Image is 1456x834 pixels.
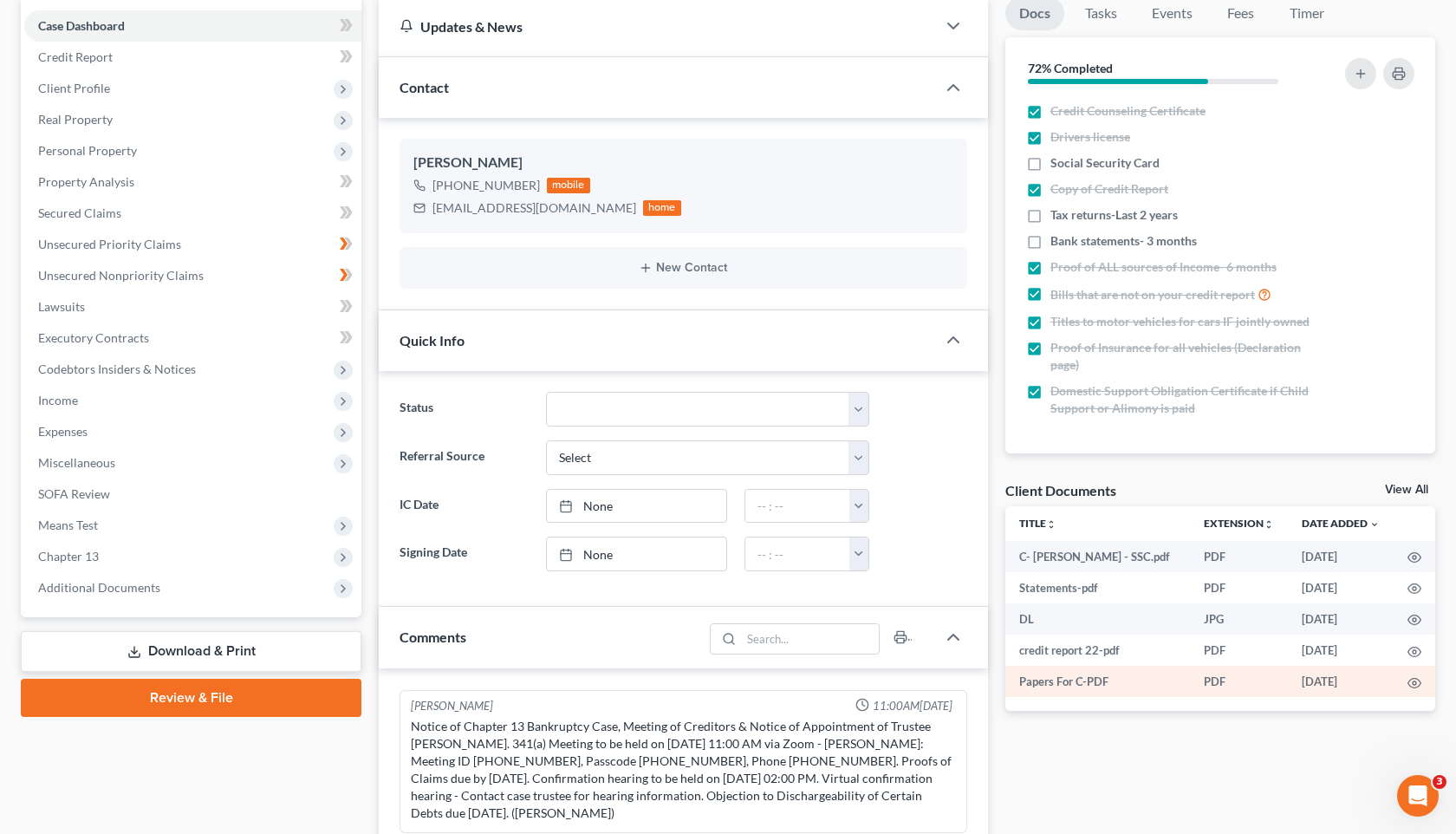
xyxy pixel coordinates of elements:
span: Additional Documents [38,580,160,595]
td: [DATE] [1288,635,1394,666]
td: [DATE] [1288,666,1394,697]
span: Real Property [38,112,113,127]
span: Proof of ALL sources of Income- 6 months [1050,258,1277,276]
a: Credit Report [24,42,361,73]
td: PDF [1190,541,1288,572]
span: Unsecured Nonpriority Claims [38,268,204,283]
span: Property Analysis [38,174,134,189]
span: Lawsuits [38,299,85,314]
a: View All [1385,484,1428,496]
i: expand_more [1369,519,1380,530]
span: 3 [1433,775,1446,789]
span: Comments [400,629,466,645]
a: Executory Contracts [24,323,361,354]
div: Client Documents [1005,481,1116,499]
span: Executory Contracts [38,330,149,345]
a: Secured Claims [24,198,361,229]
span: Miscellaneous [38,455,115,470]
span: Copy of Credit Report [1050,180,1168,198]
span: Unsecured Priority Claims [38,237,181,251]
div: [EMAIL_ADDRESS][DOMAIN_NAME] [432,199,636,217]
td: Papers For C-PDF [1005,666,1190,697]
input: -- : -- [745,538,849,570]
span: Domestic Support Obligation Certificate if Child Support or Alimony is paid [1050,382,1313,417]
a: Download & Print [21,631,361,672]
td: [DATE] [1288,541,1394,572]
span: Tax returns-Last 2 years [1050,206,1178,224]
td: C- [PERSON_NAME] - SSC.pdf [1005,541,1190,572]
button: New Contact [413,261,953,275]
div: Notice of Chapter 13 Bankruptcy Case, Meeting of Creditors & Notice of Appointment of Trustee [PE... [411,718,956,822]
i: unfold_more [1264,519,1274,530]
td: [DATE] [1288,603,1394,635]
a: Titleunfold_more [1019,517,1056,530]
span: SOFA Review [38,486,110,501]
span: Personal Property [38,143,137,158]
span: Proof of Insurance for all vehicles (Declaration page) [1050,339,1313,374]
td: PDF [1190,666,1288,697]
td: PDF [1190,572,1288,603]
a: Extensionunfold_more [1204,517,1274,530]
span: Case Dashboard [38,18,125,33]
a: None [547,538,727,570]
span: Bills that are not on your credit report [1050,286,1255,303]
iframe: Intercom live chat [1397,775,1439,817]
span: Credit Report [38,49,113,64]
span: Means Test [38,518,98,532]
td: DL [1005,603,1190,635]
span: Income [38,393,78,407]
a: Property Analysis [24,166,361,198]
strong: 72% Completed [1028,61,1113,75]
div: [PERSON_NAME] [413,153,953,173]
td: credit report 22-pdf [1005,635,1190,666]
input: -- : -- [745,490,849,523]
input: Search... [741,624,879,654]
a: Unsecured Nonpriority Claims [24,260,361,291]
div: [PERSON_NAME] [411,698,493,714]
a: None [547,490,727,523]
label: Status [391,392,537,427]
td: [DATE] [1288,572,1394,603]
a: SOFA Review [24,479,361,510]
label: Signing Date [391,537,537,571]
span: Drivers license [1050,128,1130,146]
a: Unsecured Priority Claims [24,229,361,260]
div: mobile [547,178,590,193]
span: Credit Counseling Certificate [1050,102,1206,120]
div: home [643,200,681,216]
div: Updates & News [400,17,915,36]
span: Social Security Card [1050,154,1160,172]
span: Expenses [38,424,88,439]
span: Chapter 13 [38,549,99,564]
td: PDF [1190,635,1288,666]
span: Secured Claims [38,205,121,220]
a: Case Dashboard [24,10,361,42]
td: Statements-pdf [1005,572,1190,603]
span: 11:00AM[DATE] [873,698,952,714]
a: Lawsuits [24,291,361,323]
span: Quick Info [400,332,465,349]
label: Referral Source [391,440,537,475]
span: Codebtors Insiders & Notices [38,362,196,376]
span: Contact [400,79,449,95]
a: Date Added expand_more [1302,517,1380,530]
span: Bank statements- 3 months [1050,232,1197,250]
div: [PHONE_NUMBER] [432,177,540,194]
a: Review & File [21,679,361,717]
i: unfold_more [1046,519,1056,530]
td: JPG [1190,603,1288,635]
span: Titles to motor vehicles for cars IF jointly owned [1050,313,1310,330]
label: IC Date [391,489,537,524]
span: Client Profile [38,81,110,95]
